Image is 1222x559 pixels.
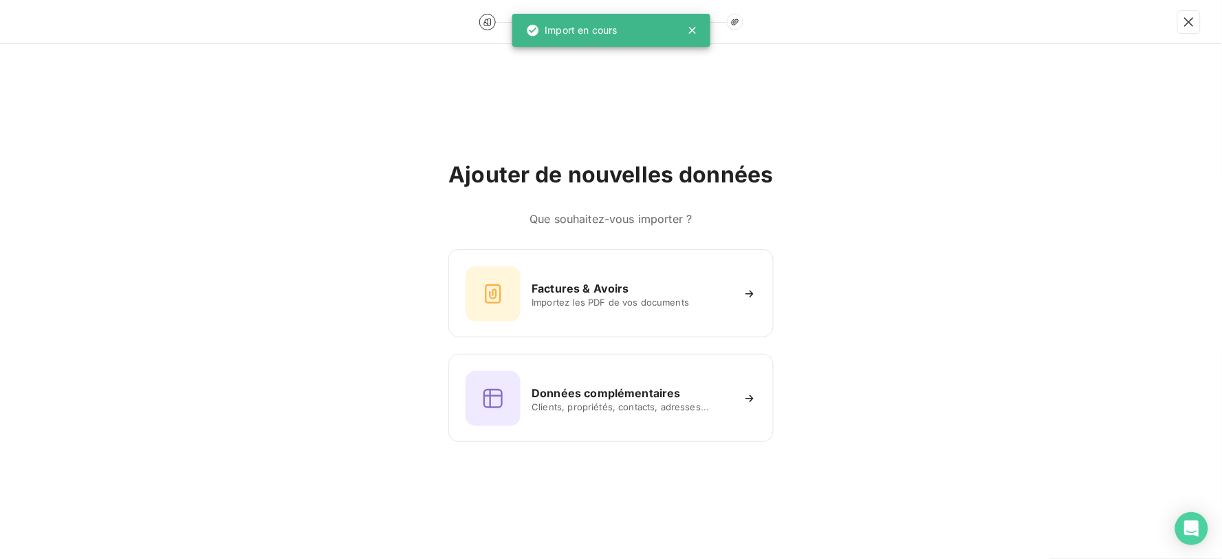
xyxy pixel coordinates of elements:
h2: Ajouter de nouvelles données [448,161,773,189]
h6: Que souhaitez-vous importer ? [448,211,773,227]
span: Clients, propriétés, contacts, adresses... [532,401,731,412]
div: Import en cours [526,18,618,43]
span: Importez les PDF de vos documents [532,297,731,308]
h6: Factures & Avoirs [532,280,629,297]
h6: Données complémentaires [532,385,680,401]
div: Open Intercom Messenger [1175,512,1208,545]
